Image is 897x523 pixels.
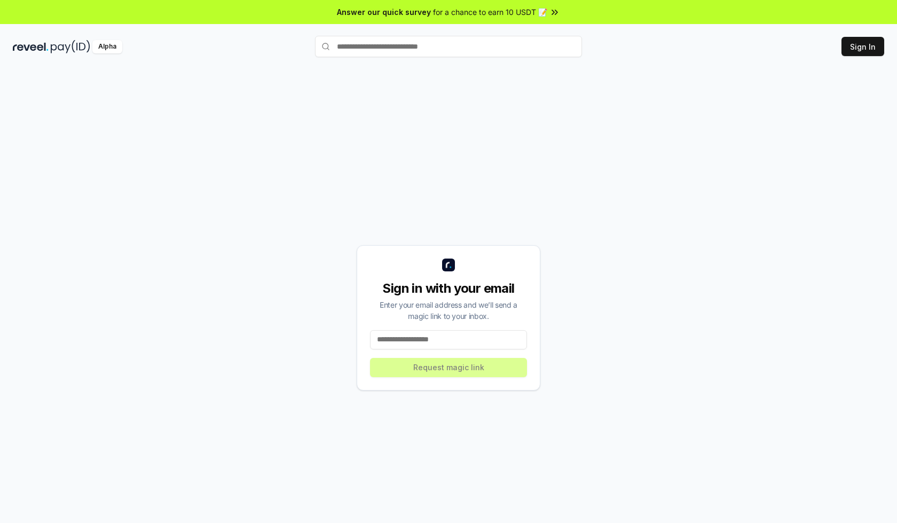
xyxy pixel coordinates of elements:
[51,40,90,53] img: pay_id
[337,6,431,18] span: Answer our quick survey
[433,6,547,18] span: for a chance to earn 10 USDT 📝
[370,299,527,322] div: Enter your email address and we’ll send a magic link to your inbox.
[92,40,122,53] div: Alpha
[13,40,49,53] img: reveel_dark
[841,37,884,56] button: Sign In
[442,259,455,271] img: logo_small
[370,280,527,297] div: Sign in with your email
